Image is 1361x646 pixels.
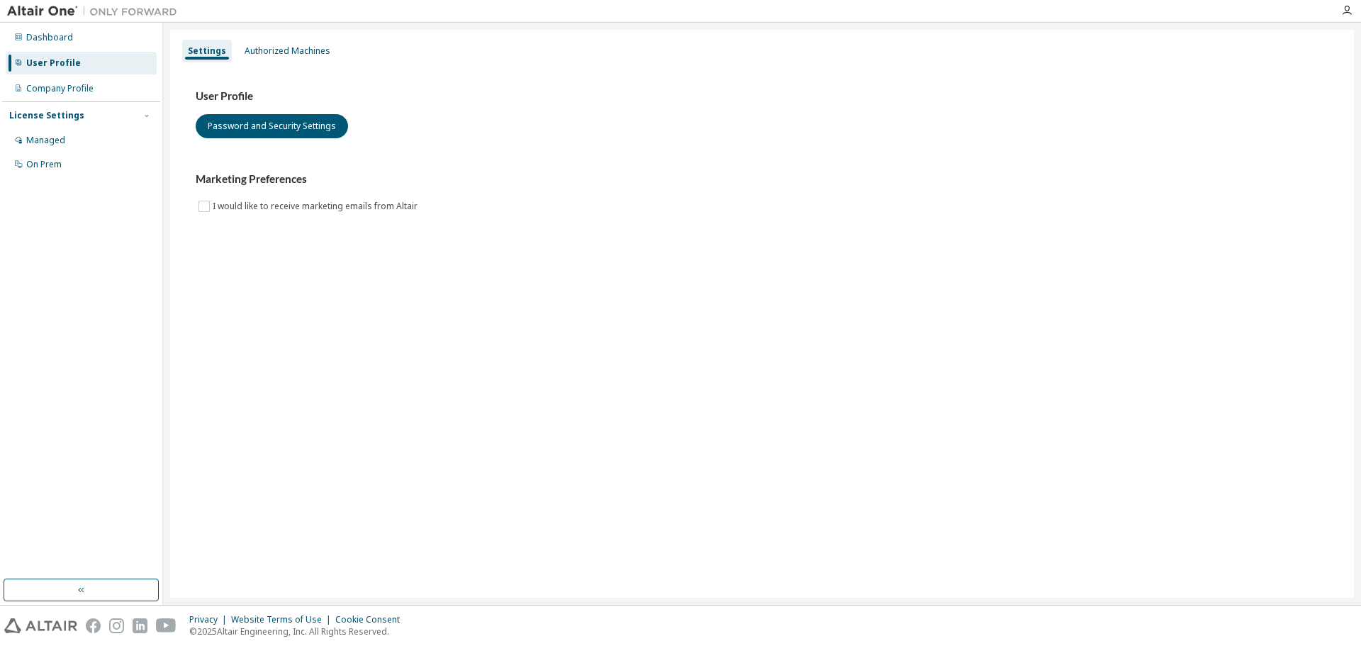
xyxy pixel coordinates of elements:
div: Dashboard [26,32,73,43]
div: On Prem [26,159,62,170]
div: Cookie Consent [335,614,408,625]
img: youtube.svg [156,618,177,633]
div: License Settings [9,110,84,121]
img: linkedin.svg [133,618,147,633]
button: Password and Security Settings [196,114,348,138]
h3: User Profile [196,89,1328,104]
h3: Marketing Preferences [196,172,1328,186]
label: I would like to receive marketing emails from Altair [213,198,420,215]
div: Settings [188,45,226,57]
img: facebook.svg [86,618,101,633]
div: Company Profile [26,83,94,94]
img: Altair One [7,4,184,18]
img: altair_logo.svg [4,618,77,633]
div: Authorized Machines [245,45,330,57]
div: Managed [26,135,65,146]
div: Privacy [189,614,231,625]
div: Website Terms of Use [231,614,335,625]
p: © 2025 Altair Engineering, Inc. All Rights Reserved. [189,625,408,637]
div: User Profile [26,57,81,69]
img: instagram.svg [109,618,124,633]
